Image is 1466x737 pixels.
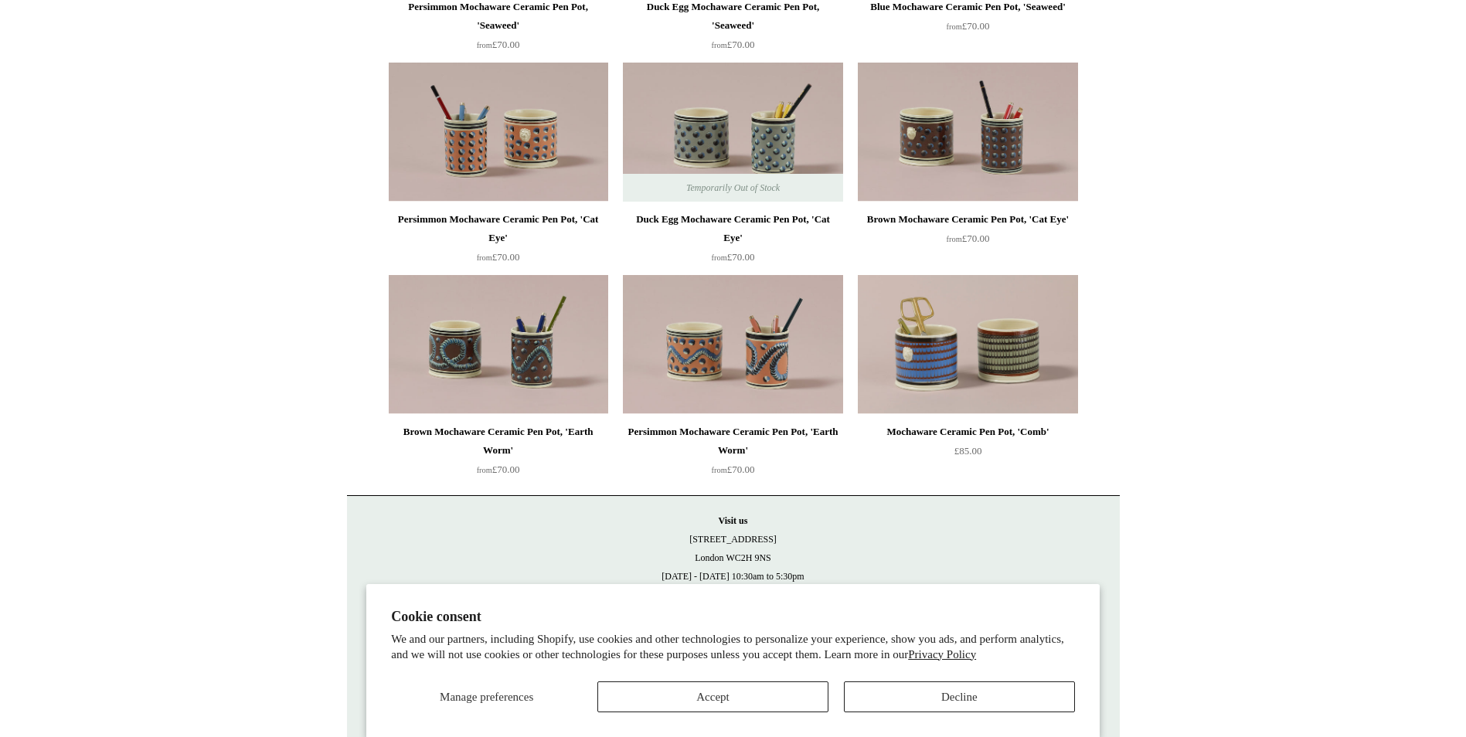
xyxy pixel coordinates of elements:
span: £70.00 [477,39,520,50]
span: from [712,466,727,474]
p: [STREET_ADDRESS] London WC2H 9NS [DATE] - [DATE] 10:30am to 5:30pm [DATE] 10.30am to 6pm [DATE] 1... [362,511,1104,641]
span: Manage preferences [440,691,533,703]
img: Persimmon Mochaware Ceramic Pen Pot, 'Earth Worm' [623,275,842,414]
div: Duck Egg Mochaware Ceramic Pen Pot, 'Cat Eye' [627,210,838,247]
span: £70.00 [712,251,755,263]
span: from [947,235,962,243]
img: Persimmon Mochaware Ceramic Pen Pot, 'Cat Eye' [389,63,608,202]
a: Persimmon Mochaware Ceramic Pen Pot, 'Earth Worm' Persimmon Mochaware Ceramic Pen Pot, 'Earth Worm' [623,275,842,414]
span: from [947,22,962,31]
div: Brown Mochaware Ceramic Pen Pot, 'Cat Eye' [862,210,1073,229]
span: from [477,253,492,262]
div: Brown Mochaware Ceramic Pen Pot, 'Earth Worm' [393,423,604,460]
a: Mochaware Ceramic Pen Pot, 'Comb' £85.00 [858,423,1077,486]
div: Persimmon Mochaware Ceramic Pen Pot, 'Earth Worm' [627,423,838,460]
span: from [712,253,727,262]
h2: Cookie consent [391,609,1075,625]
div: Persimmon Mochaware Ceramic Pen Pot, 'Cat Eye' [393,210,604,247]
a: Brown Mochaware Ceramic Pen Pot, 'Cat Eye' from£70.00 [858,210,1077,273]
a: Duck Egg Mochaware Ceramic Pen Pot, 'Cat Eye' from£70.00 [623,210,842,273]
a: Persimmon Mochaware Ceramic Pen Pot, 'Cat Eye' from£70.00 [389,210,608,273]
a: Privacy Policy [908,648,976,661]
span: £70.00 [947,233,990,244]
img: Brown Mochaware Ceramic Pen Pot, 'Cat Eye' [858,63,1077,202]
a: Brown Mochaware Ceramic Pen Pot, 'Earth Worm' Brown Mochaware Ceramic Pen Pot, 'Earth Worm' [389,275,608,414]
img: Mochaware Ceramic Pen Pot, 'Comb' [858,275,1077,414]
a: Mochaware Ceramic Pen Pot, 'Comb' Mochaware Ceramic Pen Pot, 'Comb' [858,275,1077,414]
p: We and our partners, including Shopify, use cookies and other technologies to personalize your ex... [391,632,1075,662]
span: £70.00 [947,20,990,32]
div: Mochaware Ceramic Pen Pot, 'Comb' [862,423,1073,441]
span: from [712,41,727,49]
img: Duck Egg Mochaware Ceramic Pen Pot, 'Cat Eye' [623,63,842,202]
a: Persimmon Mochaware Ceramic Pen Pot, 'Earth Worm' from£70.00 [623,423,842,486]
button: Accept [597,681,828,712]
span: from [477,466,492,474]
img: Brown Mochaware Ceramic Pen Pot, 'Earth Worm' [389,275,608,414]
a: Brown Mochaware Ceramic Pen Pot, 'Earth Worm' from£70.00 [389,423,608,486]
span: £70.00 [712,464,755,475]
strong: Visit us [719,515,748,526]
span: from [477,41,492,49]
a: Duck Egg Mochaware Ceramic Pen Pot, 'Cat Eye' Duck Egg Mochaware Ceramic Pen Pot, 'Cat Eye' Tempo... [623,63,842,202]
a: Brown Mochaware Ceramic Pen Pot, 'Cat Eye' Brown Mochaware Ceramic Pen Pot, 'Cat Eye' [858,63,1077,202]
span: £70.00 [712,39,755,50]
button: Manage preferences [391,681,582,712]
span: £85.00 [954,445,982,457]
span: Temporarily Out of Stock [671,174,795,202]
button: Decline [844,681,1075,712]
a: Persimmon Mochaware Ceramic Pen Pot, 'Cat Eye' Persimmon Mochaware Ceramic Pen Pot, 'Cat Eye' [389,63,608,202]
span: £70.00 [477,464,520,475]
span: £70.00 [477,251,520,263]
